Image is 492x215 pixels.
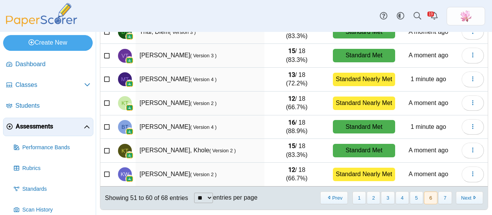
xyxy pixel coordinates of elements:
[438,192,452,204] button: 7
[447,7,485,25] a: ps.MuGhfZT6iQwmPTCC
[288,71,295,78] b: 13
[136,20,264,44] td: Thai, Diem
[15,102,90,110] span: Students
[3,35,93,50] a: Create New
[333,73,395,86] div: Standard Nearly Met
[409,171,448,177] time: Sep 19, 2025 at 10:19 AM
[136,44,264,68] td: [PERSON_NAME]
[22,165,90,172] span: Rubrics
[190,53,217,58] small: ( Version 3 )
[3,21,80,28] a: PaperScorer
[264,163,329,187] td: / 18 (66.7%)
[190,124,217,130] small: ( Version 4 )
[367,192,380,204] button: 2
[424,192,437,204] button: 6
[288,47,295,55] b: 15
[209,148,236,153] small: ( Version 2 )
[121,148,128,153] span: Khole Tran
[264,115,329,139] td: / 18 (88.9%)
[22,144,90,152] span: Performance Bands
[426,8,443,25] a: Alerts
[381,192,394,204] button: 3
[15,81,84,89] span: Classes
[409,52,448,58] time: Sep 19, 2025 at 10:18 AM
[333,144,395,157] div: Standard Met
[121,172,130,177] span: Ken Wang
[3,3,80,27] img: PaperScorer
[288,142,295,150] b: 15
[3,97,93,115] a: Students
[126,104,133,112] img: googleClassroom-logo.png
[396,192,409,204] button: 4
[288,119,295,126] b: 16
[126,175,133,183] img: googleClassroom-logo.png
[126,152,133,159] img: googleClassroom-logo.png
[121,77,129,82] span: Madeline Thang
[264,20,329,44] td: / 18 (83.3%)
[333,120,395,133] div: Standard Met
[410,192,423,204] button: 5
[352,192,366,204] button: 1
[264,68,329,92] td: / 18 (72.2%)
[169,29,196,35] small: ( Version 3 )
[16,122,84,131] span: Assessments
[333,97,395,110] div: Standard Nearly Met
[126,57,133,64] img: googleClassroom-logo.png
[121,53,128,58] span: Valerie Thai
[136,68,264,92] td: [PERSON_NAME]
[264,92,329,115] td: / 18 (66.7%)
[22,185,90,193] span: Standards
[121,124,128,130] span: Brandon Tran
[126,128,133,135] img: googleClassroom-logo.png
[213,194,258,201] label: entries per page
[126,33,133,40] img: googleClassroom-logo.png
[288,166,295,173] b: 12
[409,147,448,153] time: Sep 19, 2025 at 10:19 AM
[126,80,133,88] img: googleClassroom-logo.png
[3,76,93,95] a: Classes
[11,159,93,178] a: Rubrics
[456,192,483,204] button: Next
[121,100,128,106] span: Kai Torres
[100,187,188,210] div: Showing 51 to 60 of 68 entries
[22,206,90,214] span: Scan History
[3,118,93,136] a: Assessments
[460,10,472,22] img: ps.MuGhfZT6iQwmPTCC
[288,95,295,102] b: 12
[121,29,129,35] span: Diem Thai
[136,115,264,139] td: [PERSON_NAME]
[409,28,448,35] time: Sep 19, 2025 at 10:18 AM
[409,100,448,106] time: Sep 19, 2025 at 10:19 AM
[190,172,217,177] small: ( Version 2 )
[333,49,395,62] div: Standard Met
[264,139,329,163] td: / 18 (83.3%)
[319,192,483,204] nav: pagination
[15,60,90,68] span: Dashboard
[136,139,264,163] td: [PERSON_NAME], Khole
[190,77,217,82] small: ( Version 4 )
[136,92,264,115] td: [PERSON_NAME]
[460,10,472,22] span: Xinmei Li
[411,123,446,130] time: Sep 19, 2025 at 10:18 AM
[3,55,93,74] a: Dashboard
[190,100,217,106] small: ( Version 2 )
[11,138,93,157] a: Performance Bands
[264,44,329,68] td: / 18 (83.3%)
[320,192,347,204] button: Previous
[11,180,93,198] a: Standards
[333,168,395,181] div: Standard Nearly Met
[411,76,446,82] time: Sep 19, 2025 at 10:18 AM
[136,163,264,187] td: [PERSON_NAME]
